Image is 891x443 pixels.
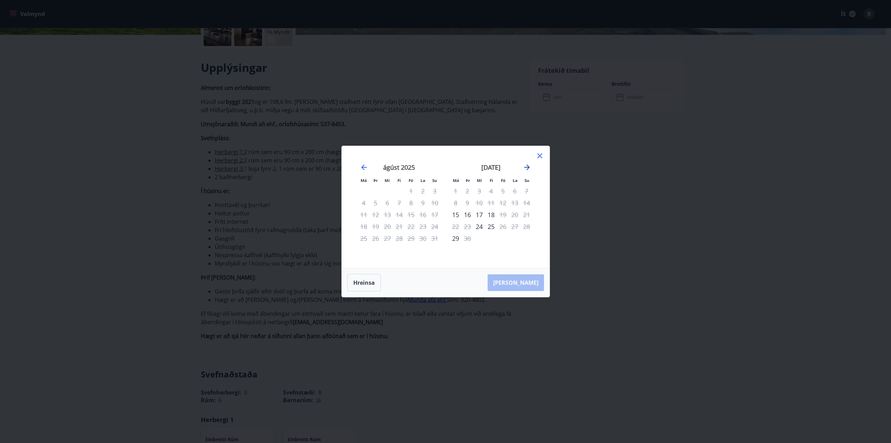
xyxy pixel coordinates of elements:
small: Þr [373,178,378,183]
td: Not available. sunnudagur, 21. september 2025 [521,209,533,221]
td: Choose miðvikudagur, 17. september 2025 as your check-in date. It’s available. [473,209,485,221]
td: Not available. þriðjudagur, 5. ágúst 2025 [370,197,381,209]
div: Aðeins útritun í boði [497,221,509,232]
td: Choose fimmtudagur, 25. september 2025 as your check-in date. It’s available. [485,221,497,232]
td: Not available. föstudagur, 19. september 2025 [497,209,509,221]
div: Aðeins innritun í boði [450,232,462,244]
small: Su [432,178,437,183]
td: Not available. fimmtudagur, 4. september 2025 [485,185,497,197]
td: Not available. miðvikudagur, 3. september 2025 [473,185,485,197]
td: Not available. þriðjudagur, 23. september 2025 [462,221,473,232]
td: Not available. laugardagur, 16. ágúst 2025 [417,209,429,221]
td: Not available. þriðjudagur, 19. ágúst 2025 [370,221,381,232]
small: Mi [385,178,390,183]
td: Not available. sunnudagur, 3. ágúst 2025 [429,185,441,197]
td: Not available. þriðjudagur, 12. ágúst 2025 [370,209,381,221]
td: Not available. þriðjudagur, 2. september 2025 [462,185,473,197]
td: Not available. laugardagur, 9. ágúst 2025 [417,197,429,209]
td: Not available. fimmtudagur, 11. september 2025 [485,197,497,209]
td: Not available. föstudagur, 26. september 2025 [497,221,509,232]
td: Not available. föstudagur, 29. ágúst 2025 [405,232,417,244]
td: Not available. mánudagur, 1. september 2025 [450,185,462,197]
small: La [420,178,425,183]
div: Aðeins útritun í boði [462,232,473,244]
td: Not available. miðvikudagur, 13. ágúst 2025 [381,209,393,221]
div: 25 [485,221,497,232]
small: Su [525,178,529,183]
small: Fi [490,178,493,183]
td: Not available. föstudagur, 5. september 2025 [497,185,509,197]
td: Not available. miðvikudagur, 27. ágúst 2025 [381,232,393,244]
td: Not available. mánudagur, 25. ágúst 2025 [358,232,370,244]
td: Not available. mánudagur, 4. ágúst 2025 [358,197,370,209]
td: Not available. þriðjudagur, 26. ágúst 2025 [370,232,381,244]
td: Not available. sunnudagur, 28. september 2025 [521,221,533,232]
td: Not available. sunnudagur, 31. ágúst 2025 [429,232,441,244]
td: Not available. sunnudagur, 17. ágúst 2025 [429,209,441,221]
td: Not available. mánudagur, 22. september 2025 [450,221,462,232]
td: Not available. laugardagur, 13. september 2025 [509,197,521,209]
td: Choose þriðjudagur, 16. september 2025 as your check-in date. It’s available. [462,209,473,221]
small: La [513,178,518,183]
td: Not available. laugardagur, 2. ágúst 2025 [417,185,429,197]
td: Not available. mánudagur, 8. september 2025 [450,197,462,209]
td: Not available. mánudagur, 11. ágúst 2025 [358,209,370,221]
td: Choose miðvikudagur, 24. september 2025 as your check-in date. It’s available. [473,221,485,232]
small: Fi [397,178,401,183]
td: Not available. laugardagur, 6. september 2025 [509,185,521,197]
div: Aðeins útritun í boði [497,209,509,221]
strong: [DATE] [481,163,500,171]
td: Not available. föstudagur, 8. ágúst 2025 [405,197,417,209]
div: 18 [485,209,497,221]
td: Not available. föstudagur, 12. september 2025 [497,197,509,209]
div: Aðeins innritun í boði [450,209,462,221]
td: Not available. sunnudagur, 14. september 2025 [521,197,533,209]
td: Not available. fimmtudagur, 21. ágúst 2025 [393,221,405,232]
td: Not available. miðvikudagur, 20. ágúst 2025 [381,221,393,232]
td: Not available. laugardagur, 20. september 2025 [509,209,521,221]
td: Not available. fimmtudagur, 7. ágúst 2025 [393,197,405,209]
small: Fö [409,178,413,183]
div: 16 [462,209,473,221]
td: Not available. sunnudagur, 10. ágúst 2025 [429,197,441,209]
td: Choose mánudagur, 15. september 2025 as your check-in date. It’s available. [450,209,462,221]
small: Má [361,178,367,183]
td: Not available. miðvikudagur, 6. ágúst 2025 [381,197,393,209]
td: Not available. fimmtudagur, 14. ágúst 2025 [393,209,405,221]
div: Aðeins innritun í boði [473,221,485,232]
td: Not available. föstudagur, 1. ágúst 2025 [405,185,417,197]
td: Not available. föstudagur, 15. ágúst 2025 [405,209,417,221]
td: Not available. föstudagur, 22. ágúst 2025 [405,221,417,232]
td: Not available. þriðjudagur, 9. september 2025 [462,197,473,209]
td: Not available. laugardagur, 30. ágúst 2025 [417,232,429,244]
small: Þr [466,178,470,183]
td: Choose mánudagur, 29. september 2025 as your check-in date. It’s available. [450,232,462,244]
strong: ágúst 2025 [383,163,415,171]
td: Not available. laugardagur, 23. ágúst 2025 [417,221,429,232]
small: Fö [501,178,505,183]
small: Má [453,178,459,183]
td: Not available. þriðjudagur, 30. september 2025 [462,232,473,244]
small: Mi [477,178,482,183]
td: Not available. mánudagur, 18. ágúst 2025 [358,221,370,232]
button: Hreinsa [347,274,381,291]
td: Not available. sunnudagur, 7. september 2025 [521,185,533,197]
td: Not available. laugardagur, 27. september 2025 [509,221,521,232]
td: Choose fimmtudagur, 18. september 2025 as your check-in date. It’s available. [485,209,497,221]
td: Not available. miðvikudagur, 10. september 2025 [473,197,485,209]
div: Move backward to switch to the previous month. [360,163,368,171]
td: Not available. sunnudagur, 24. ágúst 2025 [429,221,441,232]
td: Not available. fimmtudagur, 28. ágúst 2025 [393,232,405,244]
div: Move forward to switch to the next month. [523,163,531,171]
div: 17 [473,209,485,221]
div: Calendar [350,154,541,260]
